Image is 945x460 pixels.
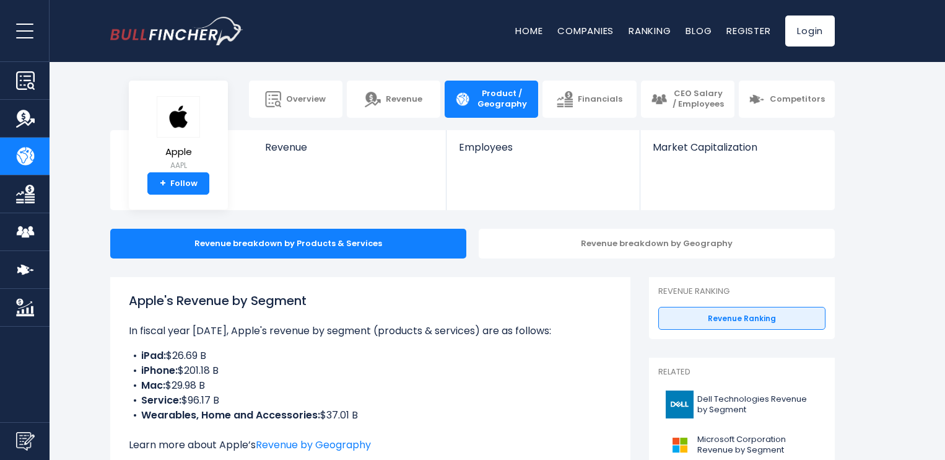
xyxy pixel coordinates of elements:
span: Revenue [265,141,434,153]
span: Revenue [386,94,422,105]
a: Revenue Ranking [658,307,825,330]
h1: Apple's Revenue by Segment [129,291,612,310]
img: bullfincher logo [110,17,243,45]
p: Revenue Ranking [658,286,825,297]
a: Competitors [739,81,835,118]
a: Home [515,24,542,37]
li: $37.01 B [129,408,612,423]
b: iPhone: [141,363,178,378]
span: Financials [578,94,622,105]
b: iPad: [141,348,166,363]
li: $96.17 B [129,393,612,408]
p: In fiscal year [DATE], Apple's revenue by segment (products & services) are as follows: [129,324,612,338]
span: Microsoft Corporation Revenue by Segment [697,435,818,456]
a: Revenue [347,81,440,118]
strong: + [160,178,166,189]
span: Overview [286,94,326,105]
span: Dell Technologies Revenue by Segment [697,394,818,415]
a: Login [785,15,835,46]
div: Revenue breakdown by Geography [479,229,835,259]
span: Market Capitalization [653,141,821,153]
a: Blog [686,24,712,37]
img: DELL logo [666,391,694,418]
a: Employees [446,130,639,174]
a: Apple AAPL [156,95,201,173]
p: Related [658,367,825,378]
span: CEO Salary / Employees [672,89,725,110]
a: Revenue by Geography [256,438,371,452]
span: Competitors [770,94,825,105]
a: Product / Geography [445,81,538,118]
span: Employees [459,141,627,153]
a: CEO Salary / Employees [641,81,734,118]
a: Dell Technologies Revenue by Segment [658,387,825,422]
a: Financials [542,81,636,118]
a: Overview [249,81,342,118]
a: Revenue [253,130,446,174]
li: $201.18 B [129,363,612,378]
b: Mac: [141,378,165,392]
a: Go to homepage [110,17,243,45]
li: $26.69 B [129,348,612,363]
a: Market Capitalization [640,130,834,174]
a: Register [726,24,770,37]
a: Ranking [629,24,671,37]
small: AAPL [157,160,200,171]
span: Apple [157,147,200,157]
div: Revenue breakdown by Products & Services [110,229,466,259]
p: Learn more about Apple’s [129,438,612,453]
span: Product / Geography [476,89,528,110]
b: Service: [141,393,181,407]
li: $29.98 B [129,378,612,393]
img: MSFT logo [666,431,694,459]
a: Companies [557,24,614,37]
a: +Follow [147,172,209,195]
b: Wearables, Home and Accessories: [141,408,320,422]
